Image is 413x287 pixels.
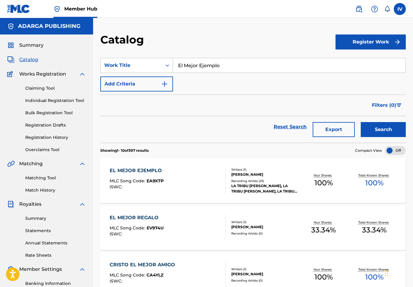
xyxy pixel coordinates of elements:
[7,56,14,63] img: Catalog
[353,3,365,15] a: Public Search
[161,80,168,88] img: 9d2ae6d4665cec9f34b9.svg
[110,184,124,190] span: ISWC :
[231,231,298,236] div: Recording Artists ( 0 )
[25,252,86,259] a: Rate Sheets
[368,98,406,113] button: Filters (0)
[231,167,298,172] div: Writers ( 1 )
[358,267,390,272] p: Total Known Shares:
[372,102,396,109] span: Filters ( 0 )
[365,272,384,283] span: 100 %
[365,178,384,188] span: 100 %
[100,158,406,203] a: EL MEJOR EJEMPLOMLC Song Code:EA9X7PISWC:Writers (1)[PERSON_NAME]Recording Artists (25)LA TRIBU [...
[7,56,38,63] a: CatalogCatalog
[110,261,178,268] div: CRISTO EL MEJOR AMIGO
[110,167,165,174] div: EL MEJOR EJEMPLO
[147,178,164,184] span: EA9X7P
[271,120,310,133] a: Reset Search
[79,70,86,78] img: expand
[25,147,86,153] a: Overclaims Tool
[7,201,14,208] img: Royalties
[19,42,44,49] span: Summary
[358,173,390,178] p: Total Known Shares:
[314,220,333,225] p: Your Shares:
[19,160,43,167] span: Matching
[110,272,147,278] span: MLC Song Code :
[231,183,298,194] div: LA TRIBU [PERSON_NAME], LA TRIBU [PERSON_NAME], LA TRIBU [PERSON_NAME] & [PERSON_NAME], LA TRIBU ...
[100,148,149,153] p: Showing 1 - 10 of 397 results
[25,85,86,91] a: Claiming Tool
[79,201,86,208] img: expand
[369,3,381,15] div: Help
[314,272,333,283] span: 100 %
[314,173,333,178] p: Your Shares:
[314,178,333,188] span: 100 %
[19,201,41,208] span: Royalties
[231,220,298,224] div: Writers ( 1 )
[7,70,15,78] img: Works Registration
[64,5,97,12] span: Member Hub
[25,122,86,128] a: Registration Drafts
[231,278,298,283] div: Recording Artists ( 0 )
[25,187,86,193] a: Match History
[231,172,298,177] div: [PERSON_NAME]
[7,160,15,167] img: Matching
[147,225,164,231] span: EV974U
[19,56,38,63] span: Catalog
[25,175,86,181] a: Matching Tool
[384,6,390,12] div: Notifications
[100,76,173,91] button: Add Criteria
[100,58,406,143] form: Search Form
[25,280,86,287] a: Banking Information
[25,215,86,222] a: Summary
[362,225,387,235] span: 33.34 %
[313,122,355,137] button: Export
[53,5,61,13] img: Top Rightsholder
[110,178,147,184] span: MLC Song Code :
[355,5,363,13] img: search
[7,42,14,49] img: Summary
[79,266,86,273] img: expand
[336,34,406,49] button: Register Work
[394,3,406,15] div: User Menu
[7,4,30,13] img: MLC Logo
[100,33,147,46] h2: Catalog
[104,62,158,69] div: Work Title
[231,179,298,183] div: Recording Artists ( 25 )
[19,266,62,273] span: Member Settings
[110,231,124,237] span: ISWC :
[231,267,298,271] div: Writers ( 1 )
[110,278,124,284] span: ISWC :
[358,220,390,225] p: Total Known Shares:
[371,5,378,13] img: help
[385,264,388,282] div: Arrastrar
[25,97,86,104] a: Individual Registration Tool
[100,205,406,250] a: EL MEJOR REGALOMLC Song Code:EV974UISWC:Writers (1)[PERSON_NAME]Recording Artists (0)Your Shares:...
[19,70,66,78] span: Works Registration
[231,271,298,277] div: [PERSON_NAME]
[25,110,86,116] a: Bulk Registration Tool
[110,225,147,231] span: MLC Song Code :
[7,23,14,30] img: Accounts
[314,267,333,272] p: Your Shares:
[394,38,401,46] img: f7272a7cc735f4ea7f67.svg
[25,228,86,234] a: Statements
[361,122,406,137] button: Search
[311,225,336,235] span: 33.34 %
[79,160,86,167] img: expand
[25,134,86,141] a: Registration History
[396,191,413,239] iframe: Resource Center
[383,258,413,287] div: Widget de chat
[147,272,163,278] span: CA4YLZ
[7,42,44,49] a: SummarySummary
[396,103,402,107] img: filter
[231,224,298,230] div: [PERSON_NAME]
[355,148,382,153] span: Compact View
[25,240,86,246] a: Annual Statements
[383,258,413,287] iframe: Chat Widget
[18,23,80,30] h5: ADARGA PUBLISHING
[7,266,14,273] img: Member Settings
[110,214,164,221] div: EL MEJOR REGALO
